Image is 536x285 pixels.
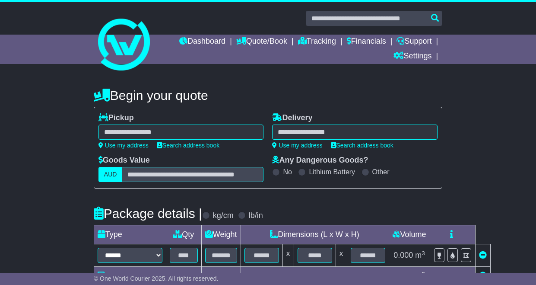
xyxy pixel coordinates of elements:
sup: 3 [422,271,425,277]
a: Support [396,35,431,49]
span: m [415,251,425,259]
a: Search address book [157,142,219,149]
a: Remove this item [479,251,487,259]
label: AUD [98,167,123,182]
label: kg/cm [213,211,234,221]
label: No [283,168,292,176]
a: Use my address [98,142,149,149]
a: Settings [393,49,431,64]
td: Type [94,225,166,244]
label: lb/in [249,211,263,221]
sup: 3 [422,250,425,256]
h4: Begin your quote [94,88,442,102]
label: Pickup [98,113,134,123]
a: Dashboard [179,35,225,49]
a: Add new item [479,272,487,280]
span: © One World Courier 2025. All rights reserved. [94,275,219,282]
a: Financials [347,35,386,49]
label: Any Dangerous Goods? [272,156,368,165]
span: 0.000 [393,272,413,280]
a: Quote/Book [236,35,287,49]
td: Dimensions (L x W x H) [241,225,389,244]
a: Search address book [331,142,393,149]
td: x [336,244,347,267]
td: Weight [201,225,241,244]
label: Delivery [272,113,312,123]
td: Volume [389,225,430,244]
label: Other [372,168,390,176]
span: m [415,272,425,280]
span: 0 [207,272,211,280]
a: Tracking [298,35,336,49]
td: x [282,244,294,267]
label: Goods Value [98,156,150,165]
label: Lithium Battery [309,168,355,176]
h4: Package details | [94,206,202,221]
td: Qty [166,225,201,244]
a: Use my address [272,142,322,149]
span: 0.000 [393,251,413,259]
